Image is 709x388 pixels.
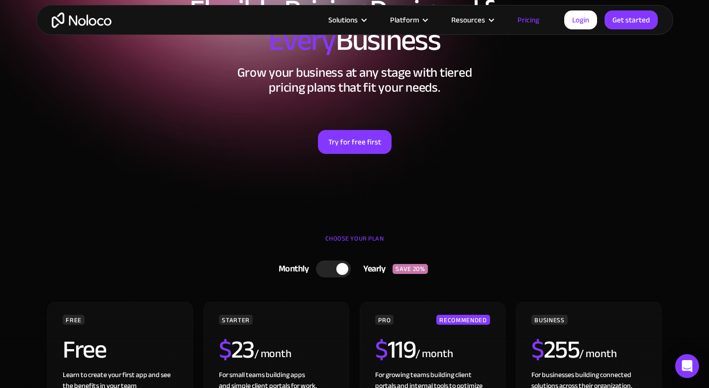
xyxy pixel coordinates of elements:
div: Open Intercom Messenger [675,354,699,378]
div: SAVE 20% [393,264,428,274]
span: $ [531,326,544,373]
h2: Grow your business at any stage with tiered pricing plans that fit your needs. [46,65,663,95]
span: $ [219,326,231,373]
div: / month [254,346,292,362]
span: $ [375,326,388,373]
div: / month [415,346,453,362]
div: CHOOSE YOUR PLAN [46,231,663,256]
div: Yearly [351,261,393,276]
a: Get started [605,10,658,29]
div: Resources [439,13,505,26]
div: Platform [378,13,439,26]
div: FREE [63,315,85,325]
div: STARTER [219,315,252,325]
div: Solutions [316,13,378,26]
div: Platform [390,13,419,26]
a: Login [564,10,597,29]
h2: 255 [531,337,579,362]
a: home [52,12,111,28]
span: Every [269,12,336,68]
div: Solutions [328,13,358,26]
h2: 119 [375,337,415,362]
div: RECOMMENDED [436,315,490,325]
h2: 23 [219,337,254,362]
a: Pricing [505,13,552,26]
div: Monthly [266,261,316,276]
div: / month [579,346,616,362]
div: BUSINESS [531,315,567,325]
div: Resources [451,13,485,26]
div: PRO [375,315,394,325]
a: Try for free first [318,130,392,154]
h2: Free [63,337,106,362]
